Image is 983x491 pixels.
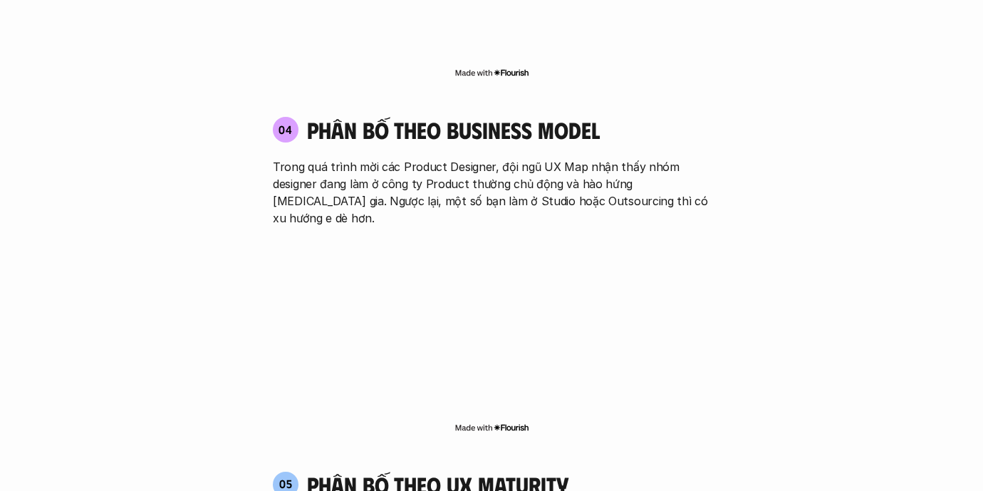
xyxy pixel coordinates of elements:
h4: phân bố theo business model [307,116,600,143]
p: 05 [279,478,293,490]
img: Made with Flourish [454,422,529,433]
p: 04 [279,124,293,135]
p: Trong quá trình mời các Product Designer, đội ngũ UX Map nhận thấy nhóm designer đang làm ở công ... [273,158,710,227]
img: Made with Flourish [454,67,529,78]
iframe: Interactive or visual content [260,234,723,419]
